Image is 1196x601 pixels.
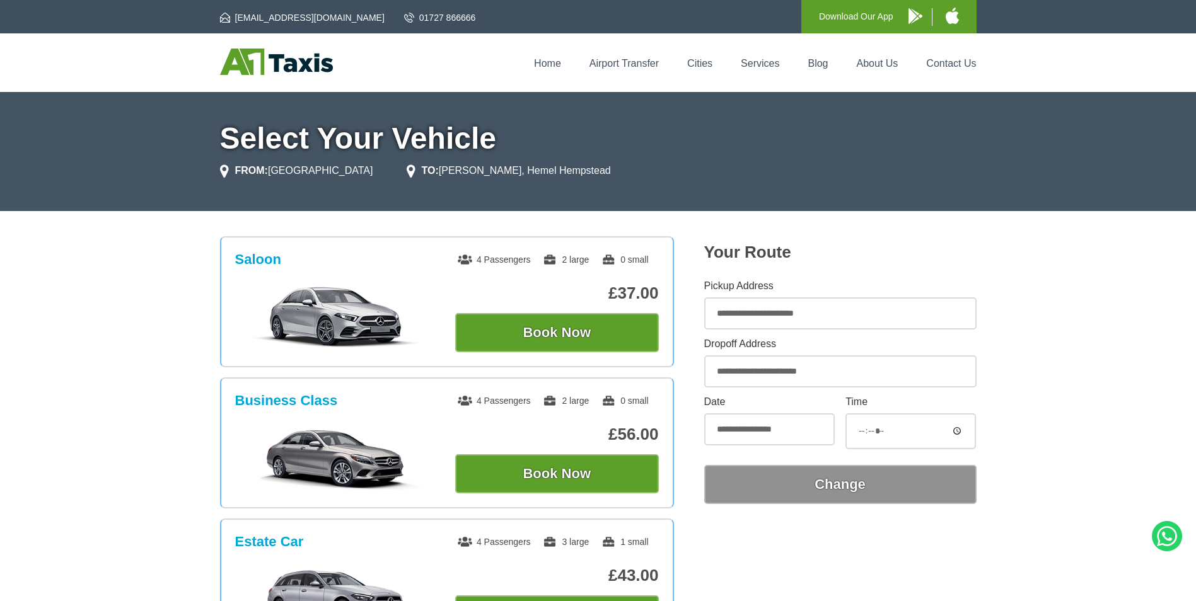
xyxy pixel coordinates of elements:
[407,163,611,178] li: [PERSON_NAME], Hemel Hempstead
[241,285,431,348] img: Saloon
[235,534,304,550] h3: Estate Car
[458,255,531,265] span: 4 Passengers
[543,537,589,547] span: 3 large
[534,58,561,69] a: Home
[857,58,898,69] a: About Us
[589,58,659,69] a: Airport Transfer
[687,58,712,69] a: Cities
[220,49,333,75] img: A1 Taxis St Albans LTD
[220,163,373,178] li: [GEOGRAPHIC_DATA]
[422,165,439,176] strong: TO:
[819,9,893,25] p: Download Our App
[235,251,281,268] h3: Saloon
[741,58,779,69] a: Services
[455,566,659,585] p: £43.00
[704,339,977,349] label: Dropoff Address
[946,8,959,24] img: A1 Taxis iPhone App
[704,281,977,291] label: Pickup Address
[458,537,531,547] span: 4 Passengers
[601,255,648,265] span: 0 small
[455,425,659,444] p: £56.00
[455,454,659,493] button: Book Now
[455,313,659,352] button: Book Now
[220,11,385,24] a: [EMAIL_ADDRESS][DOMAIN_NAME]
[845,397,976,407] label: Time
[704,465,977,504] button: Change
[235,165,268,176] strong: FROM:
[543,396,589,406] span: 2 large
[909,8,922,24] img: A1 Taxis Android App
[543,255,589,265] span: 2 large
[601,537,648,547] span: 1 small
[404,11,476,24] a: 01727 866666
[926,58,976,69] a: Contact Us
[704,243,977,262] h2: Your Route
[601,396,648,406] span: 0 small
[704,397,835,407] label: Date
[235,392,338,409] h3: Business Class
[455,283,659,303] p: £37.00
[220,123,977,154] h1: Select Your Vehicle
[808,58,828,69] a: Blog
[458,396,531,406] span: 4 Passengers
[241,426,431,489] img: Business Class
